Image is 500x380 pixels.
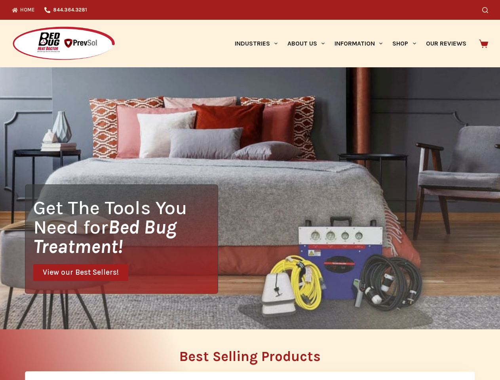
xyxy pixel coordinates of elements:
a: View our Best Sellers! [33,264,128,281]
h1: Get The Tools You Need for [33,198,218,256]
nav: Primary [230,20,471,67]
a: Shop [388,20,421,67]
span: View our Best Sellers! [43,269,119,276]
a: Industries [230,20,282,67]
i: Bed Bug Treatment! [33,216,177,258]
button: Search [482,7,488,13]
a: About Us [282,20,329,67]
a: Information [330,20,388,67]
a: Our Reviews [421,20,471,67]
img: Prevsol/Bed Bug Heat Doctor [12,26,116,61]
h2: Best Selling Products [25,350,475,363]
